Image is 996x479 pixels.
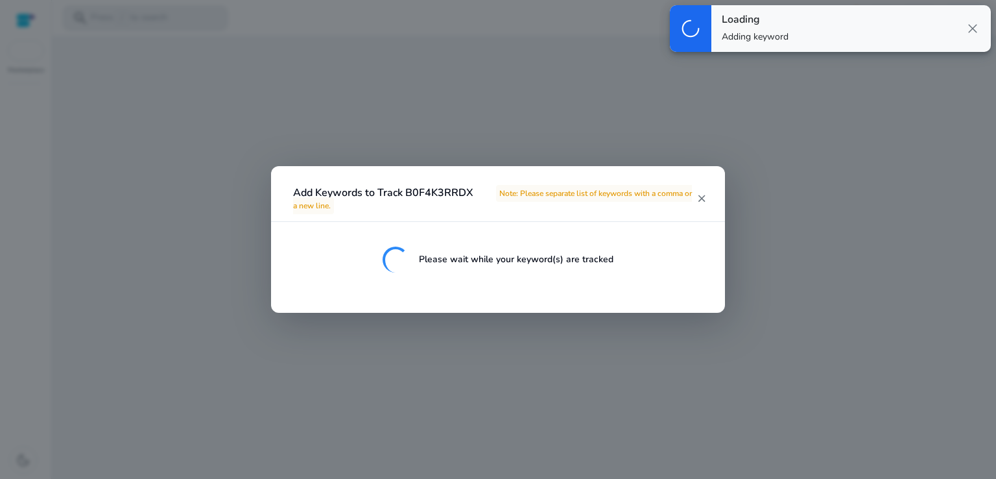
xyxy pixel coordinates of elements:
[293,187,696,212] h4: Add Keywords to Track B0F4K3RRDX
[696,193,707,204] mat-icon: close
[293,185,692,214] span: Note: Please separate list of keywords with a comma or a new line.
[722,14,788,26] h4: Loading
[722,31,788,43] p: Adding keyword
[419,254,613,265] h5: Please wait while your keyword(s) are tracked
[680,18,701,39] span: progress_activity
[965,21,980,36] span: close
